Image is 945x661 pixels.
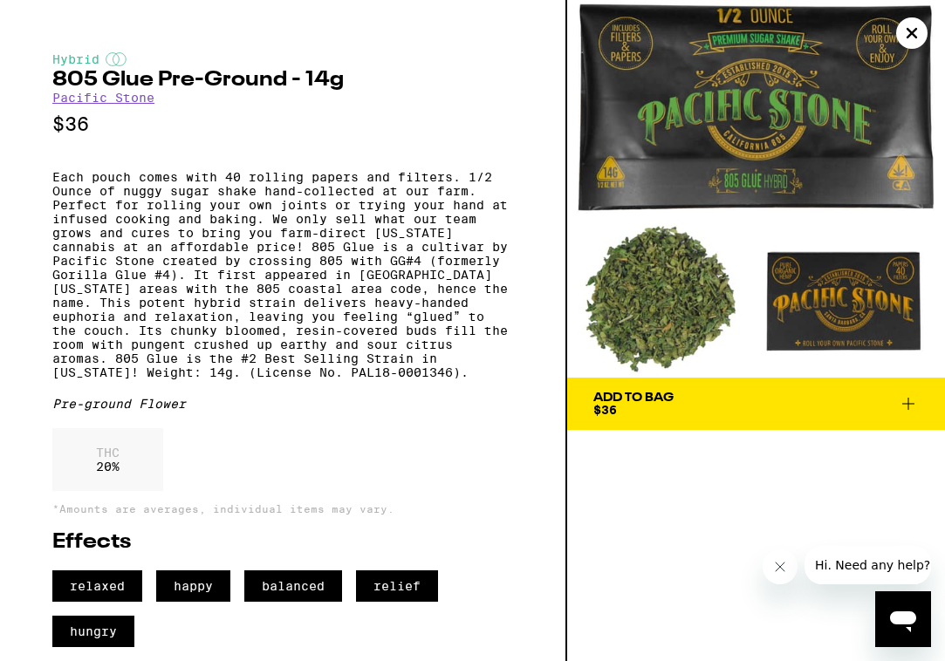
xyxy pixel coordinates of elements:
span: hungry [52,616,134,647]
iframe: Close message [763,549,798,584]
button: Add To Bag$36 [567,378,945,430]
div: Pre-ground Flower [52,397,513,411]
h2: 805 Glue Pre-Ground - 14g [52,70,513,91]
p: $36 [52,113,513,135]
p: THC [96,446,120,460]
div: Hybrid [52,52,513,66]
span: happy [156,570,230,602]
h2: Effects [52,532,513,553]
img: hybridColor.svg [106,52,127,66]
p: Each pouch comes with 40 rolling papers and filters. 1/2 Ounce of nuggy sugar shake hand-collecte... [52,170,513,379]
a: Pacific Stone [52,91,154,105]
iframe: Button to launch messaging window [875,591,931,647]
span: relaxed [52,570,142,602]
button: Close [896,17,928,49]
span: balanced [244,570,342,602]
div: 20 % [52,428,163,491]
span: $36 [593,403,617,417]
div: Add To Bag [593,392,674,404]
p: *Amounts are averages, individual items may vary. [52,503,513,514]
span: relief [356,570,438,602]
iframe: Message from company [805,546,931,584]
